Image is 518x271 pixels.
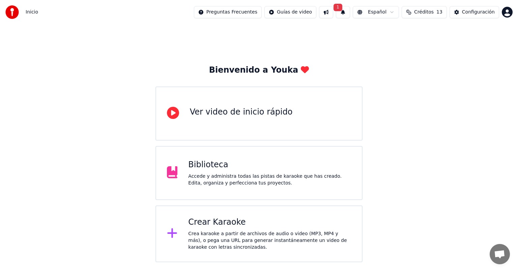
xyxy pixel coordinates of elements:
[188,217,351,228] div: Crear Karaoke
[209,65,309,76] div: Bienvenido a Youka
[402,6,447,18] button: Créditos13
[188,159,351,170] div: Biblioteca
[450,6,499,18] button: Configuración
[26,9,38,16] span: Inicio
[436,9,442,16] span: 13
[188,173,351,187] div: Accede y administra todas las pistas de karaoke que has creado. Edita, organiza y perfecciona tus...
[188,230,351,251] div: Crea karaoke a partir de archivos de audio o video (MP3, MP4 y más), o pega una URL para generar ...
[5,5,19,19] img: youka
[334,4,342,11] span: 1
[462,9,495,16] div: Configuración
[194,6,262,18] button: Preguntas Frecuentes
[264,6,316,18] button: Guías de video
[190,107,293,118] div: Ver video de inicio rápido
[26,9,38,16] nav: breadcrumb
[336,6,350,18] button: 1
[414,9,434,16] span: Créditos
[490,244,510,264] a: Chat abierto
